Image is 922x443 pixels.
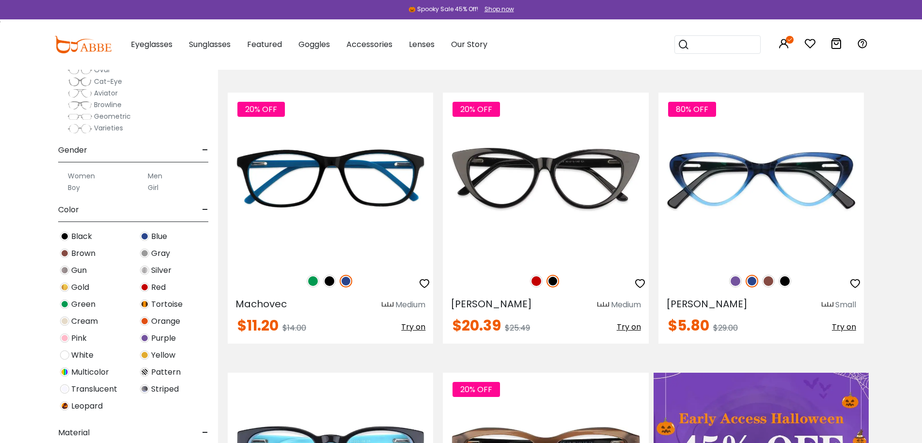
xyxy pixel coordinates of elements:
[71,349,94,361] span: White
[346,39,392,50] span: Accessories
[94,65,109,75] span: Oval
[54,36,111,53] img: abbeglasses.com
[401,318,425,336] button: Try on
[71,248,95,259] span: Brown
[68,182,80,193] label: Boy
[94,88,118,98] span: Aviator
[94,111,131,121] span: Geometric
[505,322,530,333] span: $25.49
[60,300,69,309] img: Green
[835,299,856,311] div: Small
[60,232,69,241] img: Black
[762,275,775,287] img: Brown
[237,315,279,336] span: $11.20
[202,139,208,162] span: -
[668,102,716,117] span: 80% OFF
[298,39,330,50] span: Goggles
[60,384,69,394] img: Translucent
[453,382,500,397] span: 20% OFF
[832,321,856,332] span: Try on
[323,275,336,287] img: Black
[151,299,183,310] span: Tortoise
[151,282,166,293] span: Red
[451,39,487,50] span: Our Story
[453,102,500,117] span: 20% OFF
[94,100,122,110] span: Browline
[140,300,149,309] img: Tortoise
[729,275,742,287] img: Purple
[71,400,103,412] span: Leopard
[58,198,79,221] span: Color
[68,77,92,87] img: Cat-Eye.png
[60,350,69,360] img: White
[282,322,306,333] span: $14.00
[382,301,393,309] img: size ruler
[822,301,833,309] img: size ruler
[140,266,149,275] img: Silver
[228,93,433,264] img: Blue Machovec - Acetate ,Universal Bridge Fit
[68,65,92,75] img: Oval.png
[237,102,285,117] span: 20% OFF
[443,93,648,264] img: Black Nora - Acetate ,Universal Bridge Fit
[148,170,162,182] label: Men
[779,275,791,287] img: Black
[617,318,641,336] button: Try on
[140,249,149,258] img: Gray
[140,367,149,377] img: Pattern
[140,232,149,241] img: Blue
[71,332,87,344] span: Pink
[140,316,149,326] img: Orange
[131,39,172,50] span: Eyeglasses
[235,297,287,311] span: Machovec
[140,333,149,343] img: Purple
[60,401,69,411] img: Leopard
[668,315,709,336] span: $5.80
[68,89,92,98] img: Aviator.png
[151,366,181,378] span: Pattern
[151,349,175,361] span: Yellow
[140,350,149,360] img: Yellow
[68,124,92,134] img: Varieties.png
[60,367,69,377] img: Multicolor
[666,297,748,311] span: [PERSON_NAME]
[307,275,319,287] img: Green
[202,198,208,221] span: -
[151,316,180,327] span: Orange
[340,275,352,287] img: Blue
[395,299,425,311] div: Medium
[68,100,92,110] img: Browline.png
[597,301,609,309] img: size ruler
[409,39,435,50] span: Lenses
[68,112,92,122] img: Geometric.png
[58,139,87,162] span: Gender
[530,275,543,287] img: Red
[713,322,738,333] span: $29.00
[189,39,231,50] span: Sunglasses
[140,384,149,394] img: Striped
[611,299,641,311] div: Medium
[71,299,95,310] span: Green
[60,249,69,258] img: Brown
[658,93,864,264] img: Blue Hannah - Acetate ,Universal Bridge Fit
[148,182,158,193] label: Girl
[151,248,170,259] span: Gray
[832,318,856,336] button: Try on
[71,366,109,378] span: Multicolor
[480,5,514,13] a: Shop now
[151,383,179,395] span: Striped
[401,321,425,332] span: Try on
[451,297,532,311] span: [PERSON_NAME]
[484,5,514,14] div: Shop now
[94,123,123,133] span: Varieties
[453,315,501,336] span: $20.39
[71,316,98,327] span: Cream
[60,266,69,275] img: Gun
[151,265,172,276] span: Silver
[140,283,149,292] img: Red
[547,275,559,287] img: Black
[408,5,478,14] div: 🎃 Spooky Sale 45% Off!
[617,321,641,332] span: Try on
[71,383,117,395] span: Translucent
